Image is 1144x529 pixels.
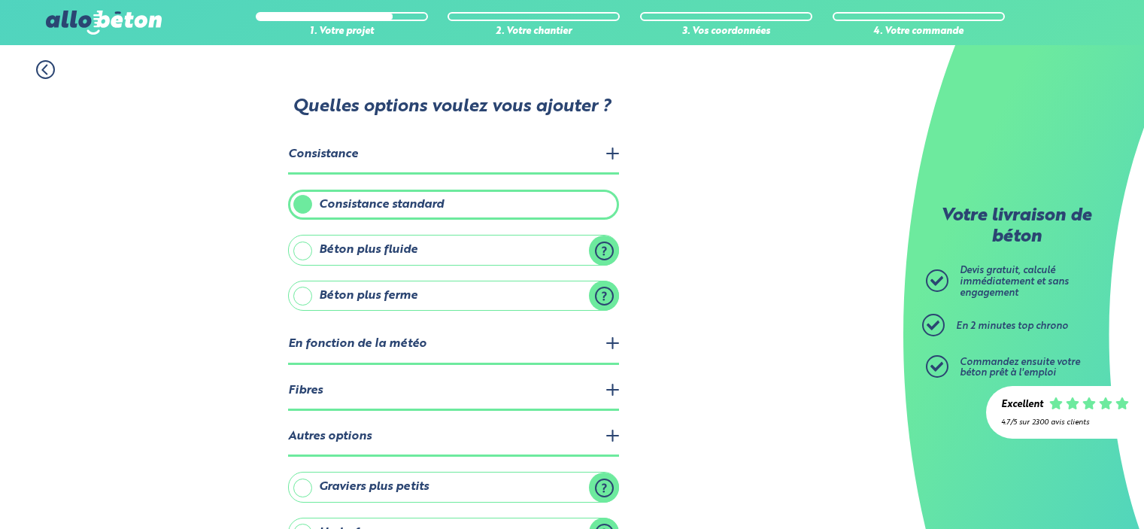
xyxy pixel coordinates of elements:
iframe: Help widget launcher [1010,470,1127,512]
div: 4. Votre commande [833,26,1005,38]
p: Quelles options voulez vous ajouter ? [287,97,618,118]
legend: Fibres [288,372,619,411]
div: 2. Votre chantier [448,26,620,38]
label: Consistance standard [288,190,619,220]
label: Graviers plus petits [288,472,619,502]
label: Béton plus fluide [288,235,619,265]
legend: Consistance [288,136,619,175]
label: Béton plus ferme [288,281,619,311]
legend: Autres options [288,418,619,457]
img: allobéton [46,11,162,35]
div: 3. Vos coordonnées [640,26,812,38]
legend: En fonction de la météo [288,326,619,364]
div: 1. Votre projet [256,26,428,38]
